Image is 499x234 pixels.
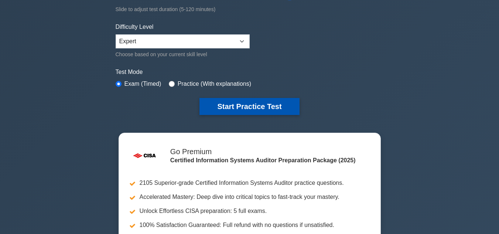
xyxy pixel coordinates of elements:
div: Slide to adjust test duration (5-120 minutes) [116,5,384,14]
label: Practice (With explanations) [178,79,251,88]
button: Start Practice Test [199,98,299,115]
div: Choose based on your current skill level [116,50,250,59]
label: Exam (Timed) [124,79,161,88]
label: Test Mode [116,68,384,77]
label: Difficulty Level [116,23,154,31]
